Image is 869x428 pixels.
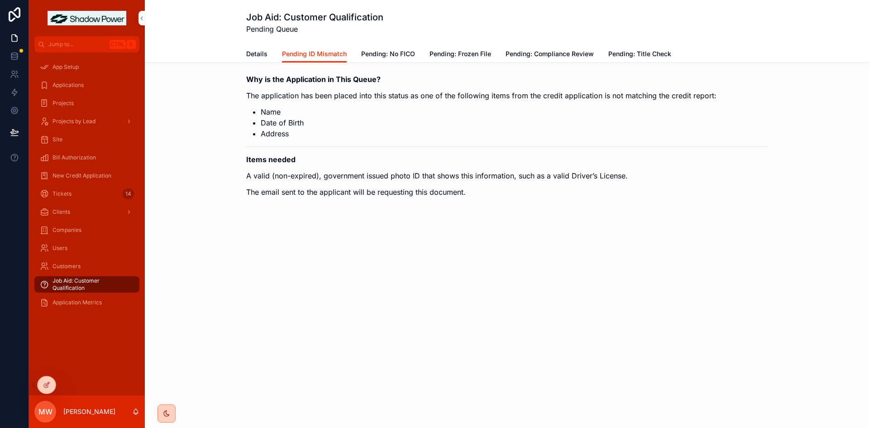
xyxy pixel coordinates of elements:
a: Tickets14 [34,186,139,202]
li: Address [261,128,768,139]
a: New Credit Application [34,168,139,184]
span: Ctrl [110,40,126,49]
span: Tickets [53,190,72,197]
span: Bill Authorization [53,154,96,161]
span: Site [53,136,62,143]
a: Users [34,240,139,256]
a: Clients [34,204,139,220]
img: App logo [48,11,126,25]
span: Pending: No FICO [361,49,415,58]
strong: Why is the Application in This Queue? [246,75,381,84]
span: Applications [53,82,84,89]
span: Companies [53,226,81,234]
p: A valid (non-expired), government issued photo ID that shows this information, such as a valid Dr... [246,170,768,181]
p: [PERSON_NAME] [63,407,115,416]
a: Bill Authorization [34,149,139,166]
span: Users [53,245,67,252]
span: Clients [53,208,70,216]
a: Job Aid: Customer Qualification [34,276,139,293]
span: Job Aid: Customer Qualification [53,277,130,292]
span: New Credit Application [53,172,111,179]
li: Name [261,106,768,117]
a: Applications [34,77,139,93]
span: Pending: Title Check [608,49,671,58]
a: Site [34,131,139,148]
a: Details [246,46,267,64]
div: scrollable content [29,53,145,322]
a: Projects by Lead [34,113,139,130]
div: 14 [123,188,134,199]
span: Jump to... [48,41,106,48]
span: App Setup [53,63,79,71]
span: Projects [53,100,74,107]
a: Pending: No FICO [361,46,415,64]
span: Customers [53,263,81,270]
span: Pending Queue [246,24,383,34]
a: Application Metrics [34,294,139,311]
a: Companies [34,222,139,238]
a: Projects [34,95,139,111]
span: Pending: Frozen File [430,49,491,58]
span: Details [246,49,267,58]
strong: Items needed [246,155,296,164]
span: MW [38,406,53,417]
a: App Setup [34,59,139,75]
span: Pending ID Mismatch [282,49,347,58]
a: Pending: Title Check [608,46,671,64]
span: Projects by Lead [53,118,95,125]
a: Customers [34,258,139,274]
h1: Job Aid: Customer Qualification [246,11,383,24]
li: Date of Birth [261,117,768,128]
span: Application Metrics [53,299,102,306]
p: The email sent to the applicant will be requesting this document. [246,187,768,197]
a: Pending: Frozen File [430,46,491,64]
a: Pending ID Mismatch [282,46,347,63]
p: The application has been placed into this status as one of the following items from the credit ap... [246,90,768,101]
span: Pending: Compliance Review [506,49,594,58]
a: Pending: Compliance Review [506,46,594,64]
span: K [128,41,135,48]
button: Jump to...CtrlK [34,36,139,53]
